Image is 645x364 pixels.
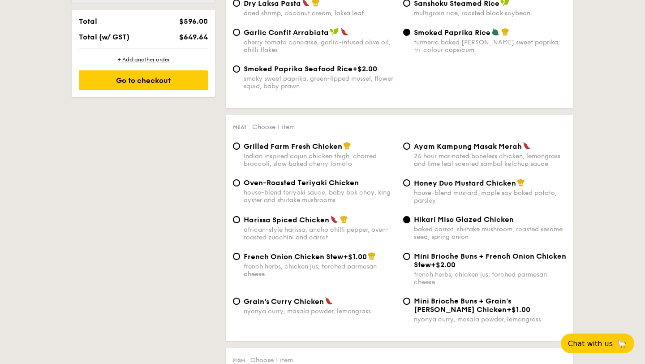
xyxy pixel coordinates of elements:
[501,28,509,36] img: icon-chef-hat.a58ddaea.svg
[244,178,359,187] span: Oven-Roasted Teriyaki Chicken
[244,152,396,168] div: Indian inspired cajun chicken thigh, charred broccoli, slow baked cherry tomato
[616,338,627,349] span: 🦙
[244,65,353,73] span: Smoked Paprika Seafood Rice
[414,39,566,54] div: turmeric baked [PERSON_NAME] sweet paprika, tri-colour capsicum
[244,75,396,90] div: smoky sweet paprika, green-lipped mussel, flower squid, baby prawn
[244,142,342,151] span: Grilled Farm Fresh Chicken
[403,179,410,186] input: Honey Duo Mustard Chickenhouse-blend mustard, maple soy baked potato, parsley
[431,260,456,269] span: +$2.00
[250,356,293,364] span: Choose 1 item
[233,298,240,305] input: Grain's Curry Chickennyonya curry, masala powder, lemongrass
[244,226,396,241] div: african-style harissa, ancho chilli pepper, oven-roasted zucchini and carrot
[233,143,240,150] input: Grilled Farm Fresh ChickenIndian inspired cajun chicken thigh, charred broccoli, slow baked cherr...
[330,28,339,36] img: icon-vegan.f8ff3823.svg
[414,271,566,286] div: french herbs, chicken jus, torched parmesan cheese
[233,216,240,223] input: Harissa Spiced Chickenafrican-style harissa, ancho chilli pepper, oven-roasted zucchini and carrot
[244,297,324,306] span: Grain's Curry Chicken
[244,28,329,37] span: Garlic Confit Arrabiata
[403,143,410,150] input: Ayam Kampung Masak Merah24 hour marinated boneless chicken, lemongrass and lime leaf scented samb...
[244,39,396,54] div: cherry tomato concasse, garlic-infused olive oil, chilli flakes
[179,17,208,26] span: $596.00
[414,252,566,269] span: Mini Brioche Buns + French Onion Chicken Stew
[523,142,531,150] img: icon-spicy.37a8142b.svg
[343,252,367,261] span: +$1.00
[244,9,396,17] div: dried shrimp, coconut cream, laksa leaf
[517,178,525,186] img: icon-chef-hat.a58ddaea.svg
[561,334,634,353] button: Chat with us🦙
[233,357,245,364] span: Fish
[252,123,295,131] span: Choose 1 item
[340,28,348,36] img: icon-spicy.37a8142b.svg
[403,216,410,223] input: Hikari Miso Glazed Chickenbaked carrot, shiitake mushroom, roasted sesame seed, spring onion
[414,142,522,151] span: Ayam Kampung Masak Merah
[325,297,333,305] img: icon-spicy.37a8142b.svg
[244,263,396,278] div: french herbs, chicken jus, torched parmesan cheese
[491,28,499,36] img: icon-vegetarian.fe4039eb.svg
[233,29,240,36] input: Garlic Confit Arrabiatacherry tomato concasse, garlic-infused olive oil, chilli flakes
[414,225,566,241] div: baked carrot, shiitake mushroom, roasted sesame seed, spring onion
[507,305,530,314] span: +$1.00
[414,297,511,314] span: Mini Brioche Buns + Grain's [PERSON_NAME] Chicken
[568,339,613,348] span: Chat with us
[414,215,514,224] span: Hikari Miso Glazed Chicken
[179,33,208,41] span: $649.64
[340,215,348,223] img: icon-chef-hat.a58ddaea.svg
[353,65,377,73] span: +$2.00
[244,308,396,315] div: nyonya curry, masala powder, lemongrass
[244,216,329,224] span: Harissa Spiced Chicken
[79,17,97,26] span: Total
[330,215,338,223] img: icon-spicy.37a8142b.svg
[79,56,208,63] div: + Add another order
[233,253,240,260] input: French Onion Chicken Stew+$1.00french herbs, chicken jus, torched parmesan cheese
[414,28,490,37] span: Smoked Paprika Rice
[233,179,240,186] input: Oven-Roasted Teriyaki Chickenhouse-blend teriyaki sauce, baby bok choy, king oyster and shiitake ...
[233,124,247,130] span: Meat
[79,33,129,41] span: Total (w/ GST)
[414,152,566,168] div: 24 hour marinated boneless chicken, lemongrass and lime leaf scented sambal ketchup sauce
[79,70,208,90] div: Go to checkout
[414,316,566,323] div: nyonya curry, masala powder, lemongrass
[233,65,240,73] input: Smoked Paprika Seafood Rice+$2.00smoky sweet paprika, green-lipped mussel, flower squid, baby prawn
[403,29,410,36] input: Smoked Paprika Riceturmeric baked [PERSON_NAME] sweet paprika, tri-colour capsicum
[244,189,396,204] div: house-blend teriyaki sauce, baby bok choy, king oyster and shiitake mushrooms
[414,9,566,17] div: multigrain rice, roasted black soybean
[244,252,343,261] span: French Onion Chicken Stew
[343,142,351,150] img: icon-chef-hat.a58ddaea.svg
[414,179,516,187] span: Honey Duo Mustard Chicken
[368,252,376,260] img: icon-chef-hat.a58ddaea.svg
[414,189,566,204] div: house-blend mustard, maple soy baked potato, parsley
[403,253,410,260] input: Mini Brioche Buns + French Onion Chicken Stew+$2.00french herbs, chicken jus, torched parmesan ch...
[403,298,410,305] input: Mini Brioche Buns + Grain's [PERSON_NAME] Chicken+$1.00nyonya curry, masala powder, lemongrass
